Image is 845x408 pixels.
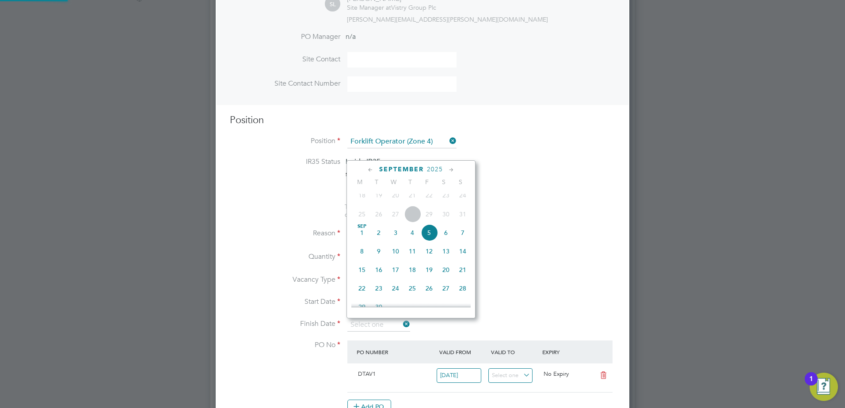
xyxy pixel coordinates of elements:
span: 20 [438,261,454,278]
span: 13 [438,243,454,260]
span: 15 [354,261,370,278]
span: S [435,178,452,186]
span: 26 [370,206,387,223]
span: 30 [370,298,387,315]
span: T [368,178,385,186]
label: Position [230,136,340,146]
span: 21 [454,261,471,278]
input: Search for... [347,135,457,148]
label: Vacancy Type [230,275,340,284]
span: Site Manager at [347,4,391,11]
label: PO No [230,340,340,350]
span: W [385,178,402,186]
span: 17 [387,261,404,278]
span: T [402,178,419,186]
span: DTAV1 [358,370,376,378]
span: 1 [354,224,370,241]
input: Select one [488,368,533,383]
button: Open Resource Center, 1 new notification [810,373,838,401]
label: PO Manager [230,32,340,42]
span: 19 [370,187,387,204]
span: M [351,178,368,186]
label: Start Date [230,297,340,306]
span: 9 [370,243,387,260]
span: F [419,178,435,186]
span: 14 [454,243,471,260]
span: 18 [354,187,370,204]
span: 27 [438,280,454,297]
span: 2 [370,224,387,241]
span: S [452,178,469,186]
span: 18 [404,261,421,278]
label: IR35 Status [230,157,340,166]
span: 12 [421,243,438,260]
span: 22 [421,187,438,204]
div: Valid To [489,344,540,360]
span: 26 [421,280,438,297]
span: September [379,166,424,173]
span: 28 [454,280,471,297]
label: Quantity [230,252,340,261]
span: 3 [387,224,404,241]
span: Sep [354,224,370,229]
input: Select one [437,368,481,383]
span: The status determination for this position can be updated after creating the vacancy [345,203,464,219]
span: 28 [404,206,421,223]
span: n/a [346,32,356,41]
span: 21 [404,187,421,204]
label: Finish Date [230,319,340,329]
span: 6 [438,224,454,241]
span: 11 [404,243,421,260]
span: 8 [354,243,370,260]
span: 16 [370,261,387,278]
span: 30 [438,206,454,223]
label: Site Contact Number [230,79,340,88]
input: Select one [347,318,410,332]
div: Vistry Group Plc [347,4,436,11]
span: 29 [421,206,438,223]
span: 19 [421,261,438,278]
span: Inside IR35 [346,157,381,166]
span: 23 [370,280,387,297]
span: 4 [404,224,421,241]
span: No Expiry [544,370,569,378]
label: Reason [230,229,340,238]
span: 29 [354,298,370,315]
label: Site Contact [230,55,340,64]
span: 31 [454,206,471,223]
span: 22 [354,280,370,297]
span: 24 [387,280,404,297]
span: 24 [454,187,471,204]
span: 7 [454,224,471,241]
span: 20 [387,187,404,204]
span: 10 [387,243,404,260]
span: 2025 [427,166,443,173]
div: Valid From [437,344,489,360]
div: Expiry [540,344,592,360]
h3: Position [230,114,615,127]
div: PO Number [354,344,437,360]
div: 1 [809,379,813,390]
span: 27 [387,206,404,223]
strong: Status Determination Statement [346,171,426,178]
span: 25 [354,206,370,223]
span: 25 [404,280,421,297]
span: 5 [421,224,438,241]
span: 23 [438,187,454,204]
span: [PERSON_NAME][EMAIL_ADDRESS][PERSON_NAME][DOMAIN_NAME] [347,15,548,23]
